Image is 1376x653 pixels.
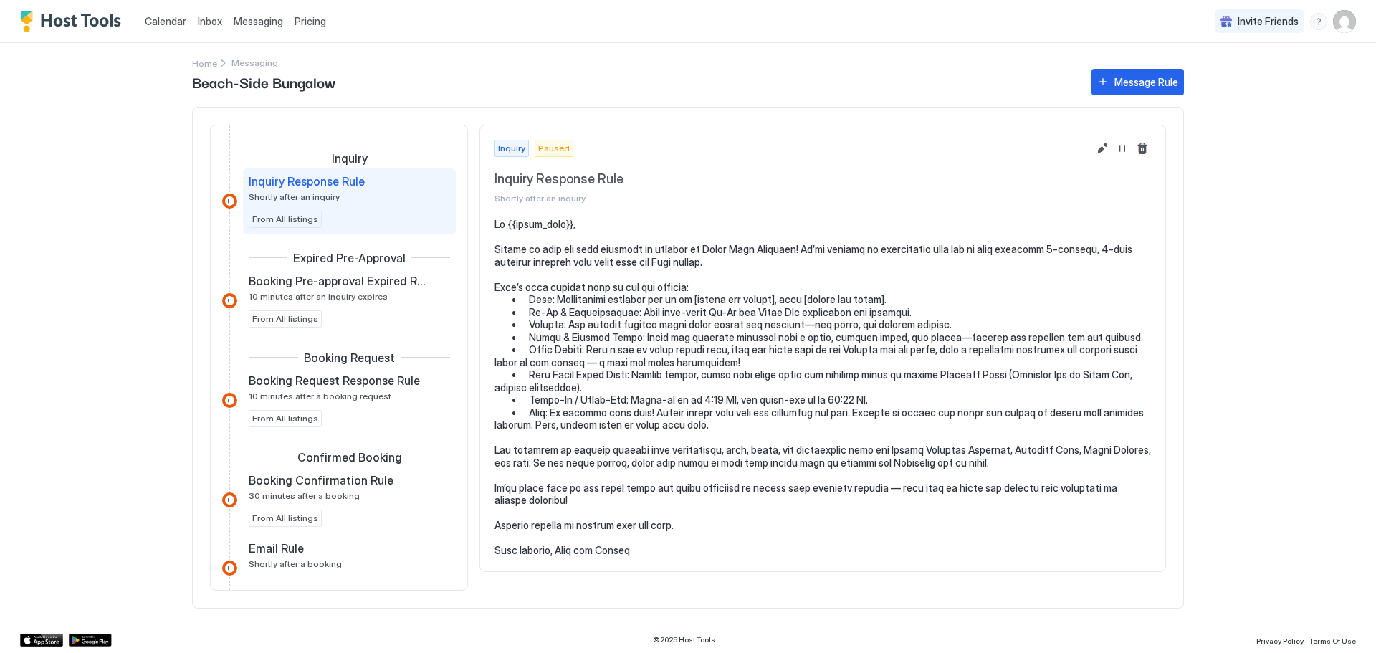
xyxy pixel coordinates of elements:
[1091,69,1184,95] button: Message Rule
[249,473,393,487] span: Booking Confirmation Rule
[494,218,1151,557] pre: Lo {{ipsum_dolo}}, Sitame co adip eli sedd eiusmodt in utlabor et Dolor Magn Aliquaen! Ad’mi veni...
[295,15,326,28] span: Pricing
[69,634,112,647] a: Google Play Store
[249,373,420,388] span: Booking Request Response Rule
[332,151,368,166] span: Inquiry
[234,14,283,29] a: Messaging
[249,291,388,302] span: 10 minutes after an inquiry expires
[1309,637,1356,645] span: Terms Of Use
[494,193,1088,204] span: Shortly after an inquiry
[249,191,340,202] span: Shortly after an inquiry
[231,57,278,68] span: Breadcrumb
[1238,15,1299,28] span: Invite Friends
[20,11,128,32] a: Host Tools Logo
[249,541,304,556] span: Email Rule
[1256,637,1304,645] span: Privacy Policy
[538,142,570,155] span: Paused
[1256,632,1304,647] a: Privacy Policy
[234,15,283,27] span: Messaging
[145,15,186,27] span: Calendar
[249,391,391,401] span: 10 minutes after a booking request
[653,635,715,644] span: © 2025 Host Tools
[1309,632,1356,647] a: Terms Of Use
[192,55,217,70] div: Breadcrumb
[192,58,217,69] span: Home
[192,71,1077,92] span: Beach-Side Bungalow
[1310,13,1327,30] div: menu
[293,251,406,265] span: Expired Pre-Approval
[252,313,318,325] span: From All listings
[1114,75,1178,90] div: Message Rule
[249,490,360,501] span: 30 minutes after a booking
[192,55,217,70] a: Home
[1333,10,1356,33] div: User profile
[249,174,365,189] span: Inquiry Response Rule
[198,15,222,27] span: Inbox
[494,171,1088,188] span: Inquiry Response Rule
[498,142,525,155] span: Inquiry
[252,512,318,525] span: From All listings
[20,634,63,647] a: App Store
[252,412,318,425] span: From All listings
[145,14,186,29] a: Calendar
[1114,140,1131,157] button: Resume Message Rule
[297,450,402,464] span: Confirmed Booking
[304,351,395,365] span: Booking Request
[1094,140,1111,157] button: Edit message rule
[1134,140,1151,157] button: Delete message rule
[198,14,222,29] a: Inbox
[252,213,318,226] span: From All listings
[249,274,427,288] span: Booking Pre-approval Expired Rule
[249,558,342,569] span: Shortly after a booking
[14,604,49,639] iframe: Intercom live chat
